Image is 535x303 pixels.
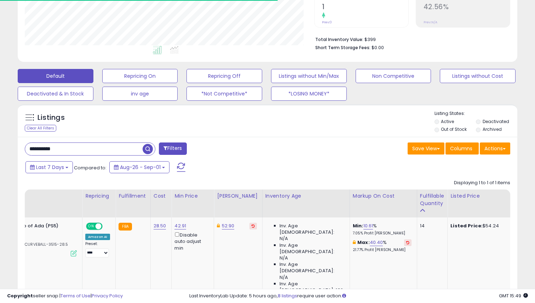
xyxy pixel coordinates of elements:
div: $54.24 [450,223,509,229]
small: FBA [119,223,132,231]
label: Out of Stock [441,126,467,132]
div: Repricing [85,192,113,200]
button: Repricing On [102,69,178,83]
b: Short Term Storage Fees: [315,45,370,51]
button: Aug-26 - Sep-01 [109,161,169,173]
div: Fulfillment [119,192,147,200]
button: Default [18,69,93,83]
small: Prev: 0 [322,20,332,24]
span: N/A [280,235,288,242]
b: Listed Price: [450,222,483,229]
a: 8 listings [278,292,297,299]
a: 10.61 [363,222,373,229]
span: | SKU: CURVEBALL-3515-28.5 [10,241,68,247]
div: Displaying 1 to 1 of 1 items [454,180,510,186]
li: $399 [315,35,505,43]
span: Last 7 Days [36,164,64,171]
span: Inv. Age [DEMOGRAPHIC_DATA]: [280,242,344,255]
strong: Copyright [7,292,33,299]
h5: Listings [38,113,65,123]
i: Revert to store-level Max Markup [406,241,409,244]
a: 40.40 [370,239,383,246]
small: Prev: N/A [424,20,437,24]
div: Disable auto adjust min [174,231,208,251]
span: Compared to: [74,164,107,171]
span: Columns [450,145,472,152]
div: Clear All Filters [25,125,56,132]
h2: 42.56% [424,3,510,12]
div: Inventory Age [265,192,347,200]
a: Terms of Use [61,292,91,299]
p: Listing States: [435,110,518,117]
button: Last 7 Days [25,161,73,173]
div: % [353,239,412,252]
h2: 1 [322,3,408,12]
b: Max: [357,239,370,246]
button: Columns [445,142,479,155]
button: inv age [102,87,178,101]
a: 28.50 [154,222,166,229]
a: 52.90 [222,222,235,229]
span: 2025-09-9 15:49 GMT [499,292,528,299]
button: Listings without Min/Max [271,69,347,83]
button: *Not Competitive* [186,87,262,101]
div: 14 [420,223,442,229]
span: Inv. Age [DEMOGRAPHIC_DATA]: [280,223,344,235]
label: Archived [483,126,502,132]
button: *LOSING MONEY* [271,87,347,101]
b: Min: [353,222,363,229]
span: ON [87,223,96,229]
span: Inv. Age [DEMOGRAPHIC_DATA]: [280,261,344,274]
i: This overrides the store level Dynamic Max Price for this listing [217,223,220,228]
p: 21.77% Profit [PERSON_NAME] [353,247,412,252]
div: % [353,223,412,236]
label: Active [441,118,454,124]
button: Save View [408,142,444,155]
div: Preset: [85,241,110,257]
div: Cost [154,192,169,200]
span: $0.00 [372,44,384,51]
div: seller snap | | [7,293,123,299]
a: Privacy Policy [92,292,123,299]
span: Aug-26 - Sep-01 [120,164,161,171]
p: 7.05% Profit [PERSON_NAME] [353,231,412,236]
label: Deactivated [483,118,509,124]
span: Inv. Age [DEMOGRAPHIC_DATA]-180: [280,281,344,293]
div: Min Price [174,192,211,200]
b: Total Inventory Value: [315,36,363,42]
div: Amazon AI [85,234,110,240]
div: Last InventoryLab Update: 5 hours ago, require user action. [189,293,528,299]
button: Listings without Cost [440,69,516,83]
div: Fulfillable Quantity [420,192,444,207]
div: Markup on Cost [353,192,414,200]
span: N/A [280,255,288,261]
div: [PERSON_NAME] [217,192,259,200]
i: Revert to store-level Dynamic Max Price [252,224,255,228]
button: Non Competitive [356,69,431,83]
button: Actions [480,142,510,155]
i: This overrides the store level max markup for this listing [353,240,356,245]
span: N/A [280,274,288,281]
button: Deactivated & In Stock [18,87,93,101]
a: 42.91 [174,222,186,229]
th: The percentage added to the cost of goods (COGS) that forms the calculator for Min & Max prices. [350,190,417,217]
span: OFF [102,223,113,229]
div: Listed Price [450,192,512,200]
button: Filters [159,142,186,155]
button: Repricing Off [186,69,262,83]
